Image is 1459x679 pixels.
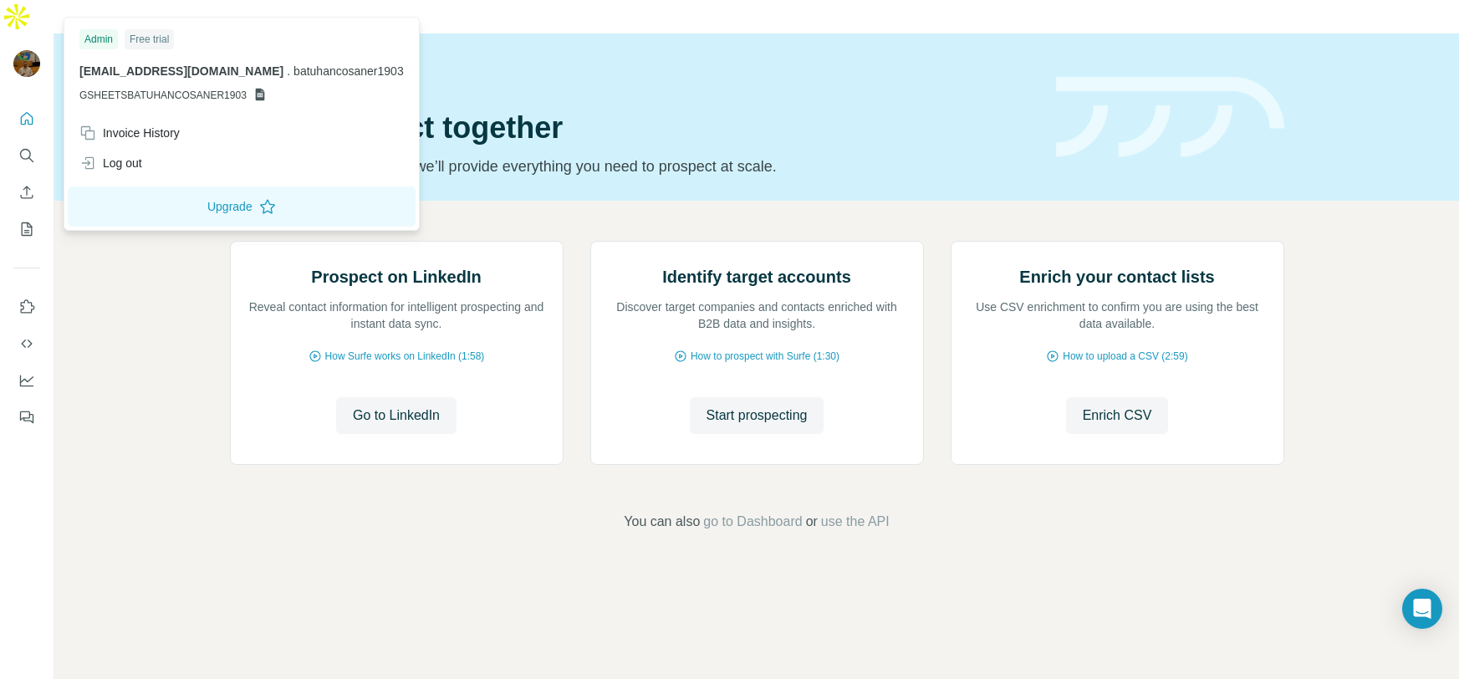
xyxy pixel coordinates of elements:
[79,64,283,78] span: [EMAIL_ADDRESS][DOMAIN_NAME]
[13,140,40,171] button: Search
[13,214,40,244] button: My lists
[68,186,416,227] button: Upgrade
[325,349,485,364] span: How Surfe works on LinkedIn (1:58)
[703,512,802,532] button: go to Dashboard
[79,125,180,141] div: Invoice History
[1019,265,1214,288] h2: Enrich your contact lists
[13,365,40,396] button: Dashboard
[230,155,1036,178] p: Pick your starting point and we’ll provide everything you need to prospect at scale.
[691,349,839,364] span: How to prospect with Surfe (1:30)
[293,64,404,78] span: batuhancosaner1903
[230,64,1036,81] div: Quick start
[79,155,142,171] div: Log out
[1066,397,1169,434] button: Enrich CSV
[1056,77,1284,158] img: banner
[13,292,40,322] button: Use Surfe on LinkedIn
[311,265,481,288] h2: Prospect on LinkedIn
[662,265,851,288] h2: Identify target accounts
[79,29,118,49] div: Admin
[79,88,247,103] span: GSHEETSBATUHANCOSANER1903
[1063,349,1187,364] span: How to upload a CSV (2:59)
[13,329,40,359] button: Use Surfe API
[13,402,40,432] button: Feedback
[13,50,40,77] img: Avatar
[690,397,824,434] button: Start prospecting
[287,64,290,78] span: .
[1083,406,1152,426] span: Enrich CSV
[608,299,906,332] p: Discover target companies and contacts enriched with B2B data and insights.
[821,512,890,532] button: use the API
[13,177,40,207] button: Enrich CSV
[13,104,40,134] button: Quick start
[624,512,700,532] span: You can also
[968,299,1267,332] p: Use CSV enrichment to confirm you are using the best data available.
[353,406,440,426] span: Go to LinkedIn
[125,29,174,49] div: Free trial
[230,111,1036,145] h1: Let’s prospect together
[806,512,818,532] span: or
[707,406,808,426] span: Start prospecting
[247,299,546,332] p: Reveal contact information for intelligent prospecting and instant data sync.
[336,397,457,434] button: Go to LinkedIn
[1402,589,1442,629] div: Open Intercom Messenger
